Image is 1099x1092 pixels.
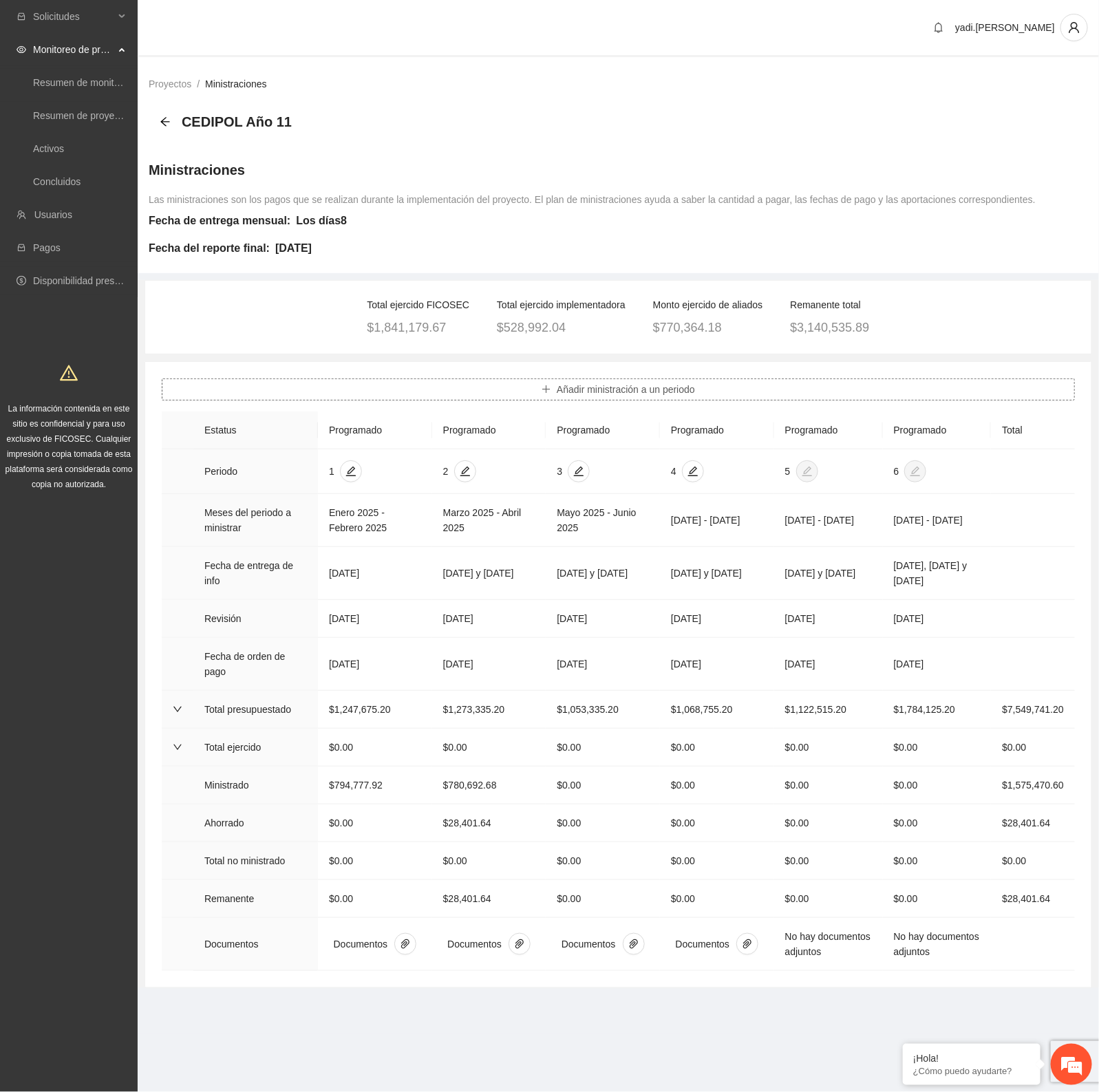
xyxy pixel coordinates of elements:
a: Ministraciones [205,78,266,89]
td: [DATE] [774,638,883,691]
span: down [173,705,182,714]
button: edit [682,460,704,482]
td: $28,401.64 [991,804,1075,842]
button: paper-clip [394,933,416,955]
button: edit [568,460,590,482]
td: $0.00 [318,804,432,842]
span: bell [928,22,949,33]
th: Programado [432,411,546,449]
div: Documentos [562,936,616,952]
td: Remanente [193,880,318,918]
td: [DATE] - [DATE] [774,494,883,547]
td: $0.00 [991,842,1075,880]
p: ¿Cómo puedo ayudarte? [913,1066,1030,1076]
span: inbox [17,12,26,21]
button: paper-clip [509,933,531,955]
td: [DATE] y [DATE] [660,547,774,600]
span: paper-clip [395,939,416,950]
td: Ahorrado [193,804,318,842]
span: eye [17,45,26,54]
span: paper-clip [623,939,644,950]
a: Resumen de monitoreo [33,77,134,88]
div: 1 [329,464,334,479]
span: Total ejercido FICOSEC [367,299,469,310]
td: $0.00 [546,842,660,880]
span: edit [683,466,703,477]
span: Añadir ministración a un periodo [557,382,695,397]
a: Disponibilidad presupuestal [33,275,151,286]
th: Programado [546,411,660,449]
div: Chatee con nosotros ahora [72,70,231,88]
td: No hay documentos adjuntos [883,918,992,971]
td: $0.00 [774,729,883,767]
td: $0.00 [432,842,546,880]
span: La información contenida en este sitio es confidencial y para uso exclusivo de FICOSEC. Cualquier... [6,404,133,489]
span: user [1061,21,1087,34]
div: Documentos [676,936,730,952]
h5: Fecha de entrega mensual: [149,213,290,229]
td: [DATE] [546,600,660,638]
span: edit [568,466,589,477]
td: Total ejercido [193,729,318,767]
td: Mayo 2025 - Junio 2025 [546,494,660,547]
th: Estatus [193,411,318,449]
span: $528,992.04 [497,321,566,334]
span: Monitoreo de proyectos [33,36,114,63]
textarea: Escriba su mensaje y pulse “Intro” [7,376,262,424]
td: $1,784,125.20 [883,691,992,729]
td: $0.00 [774,842,883,880]
div: Minimizar ventana de chat en vivo [226,7,259,40]
td: $0.00 [883,880,992,918]
span: paper-clip [509,939,530,950]
td: $0.00 [660,804,774,842]
span: warning [60,364,78,382]
span: $1,841,179.67 [367,321,446,334]
td: [DATE] [546,638,660,691]
td: $28,401.64 [991,880,1075,918]
th: Programado [883,411,992,449]
td: Fecha de orden de pago [193,638,318,691]
span: Solicitudes [33,3,114,30]
td: Revisión [193,600,318,638]
a: Pagos [33,242,61,253]
div: 3 [557,464,562,479]
td: $7,549,741.20 [991,691,1075,729]
td: [DATE] [883,638,992,691]
span: Monto ejercido de aliados [653,299,763,310]
div: Back [160,116,171,128]
span: arrow-left [160,116,171,127]
td: Total no ministrado [193,842,318,880]
td: $0.00 [774,804,883,842]
td: $0.00 [883,767,992,804]
th: Programado [318,411,432,449]
a: Concluidos [33,176,81,187]
td: Enero 2025 - Febrero 2025 [318,494,432,547]
button: edit [340,460,362,482]
td: Documentos [193,918,318,971]
button: edit [796,460,818,482]
td: Meses del periodo a ministrar [193,494,318,547]
span: Remanente total [790,299,861,310]
td: [DATE] [318,638,432,691]
td: [DATE] y [DATE] [432,547,546,600]
td: $0.00 [660,767,774,804]
span: Las ministraciones son los pagos que se realizan durante la implementación del proyecto. El plan ... [149,194,1036,205]
div: 5 [785,464,791,479]
td: $0.00 [318,842,432,880]
td: $0.00 [546,767,660,804]
td: $794,777.92 [318,767,432,804]
button: plusAñadir ministración a un periodo [162,378,1075,400]
td: $780,692.68 [432,767,546,804]
td: $0.00 [660,729,774,767]
h5: Los días 8 [296,213,347,229]
td: [DATE] y [DATE] [546,547,660,600]
td: $1,122,515.20 [774,691,883,729]
td: $0.00 [546,729,660,767]
th: Programado [660,411,774,449]
td: $1,575,470.60 [991,767,1075,804]
button: paper-clip [736,933,758,955]
button: edit [904,460,926,482]
a: Activos [33,143,64,154]
td: [DATE], [DATE] y [DATE] [883,547,992,600]
td: $1,068,755.20 [660,691,774,729]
